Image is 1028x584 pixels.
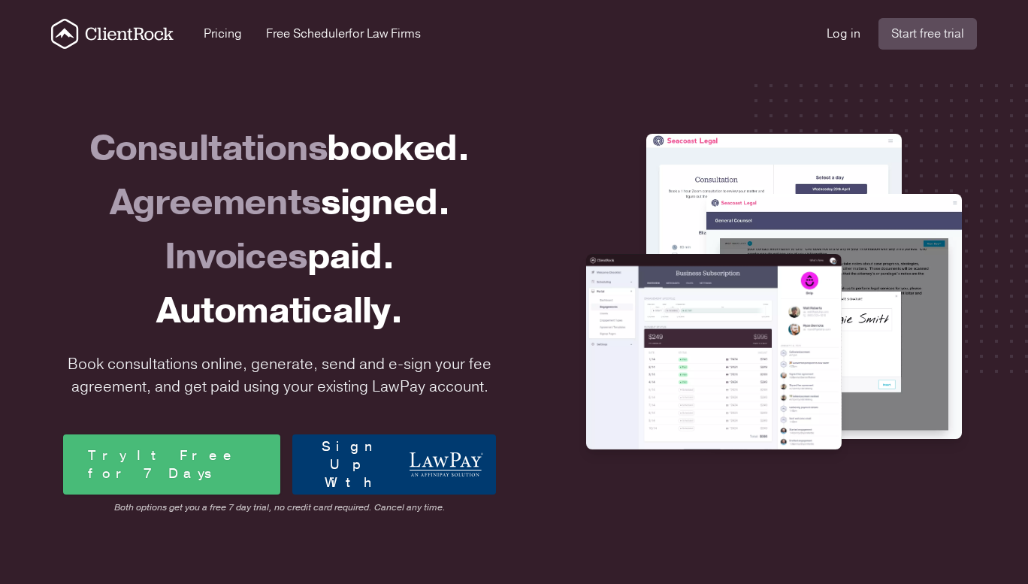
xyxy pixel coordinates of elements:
img: Draft your fee agreement in seconds. [586,254,842,449]
nav: Global [33,18,995,50]
span: signed. [321,178,450,227]
span: for Law Firms [349,26,421,42]
a: Start free trial [878,18,977,50]
div: Automatically. [63,284,496,338]
svg: ClientRock Logo [51,19,174,49]
a: Try It Free for 7 Days [63,434,280,495]
img: Draft your fee agreement in seconds. [706,194,962,439]
a: Go to the homepage [51,19,174,49]
span: paid. [307,232,395,281]
a: Pricing [204,25,242,43]
a: Sign Up With [292,434,496,495]
div: Consultations [63,122,496,176]
a: Free Schedulerfor Law Firms [266,25,421,43]
span: booked. [327,124,470,173]
div: Agreements [63,176,496,230]
span: Both options get you a free 7 day trial, no credit card required. Cancel any time. [63,501,496,514]
p: Book consultations online, generate, send and e-sign your fee agreement, and get paid using your ... [57,353,502,398]
a: Log in [827,25,860,43]
div: Invoices [63,230,496,284]
img: Draft your fee agreement in seconds. [646,134,902,295]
